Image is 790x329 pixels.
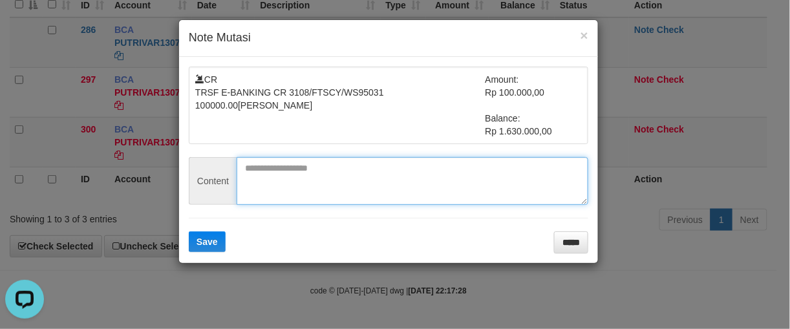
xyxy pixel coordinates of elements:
[189,231,226,252] button: Save
[189,30,588,47] h4: Note Mutasi
[189,157,237,205] span: Content
[581,28,588,42] button: ×
[197,237,218,247] span: Save
[5,5,44,44] button: Open LiveChat chat widget
[486,73,582,138] td: Amount: Rp 100.000,00 Balance: Rp 1.630.000,00
[195,73,486,138] td: CR TRSF E-BANKING CR 3108/FTSCY/WS95031 100000.00[PERSON_NAME]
